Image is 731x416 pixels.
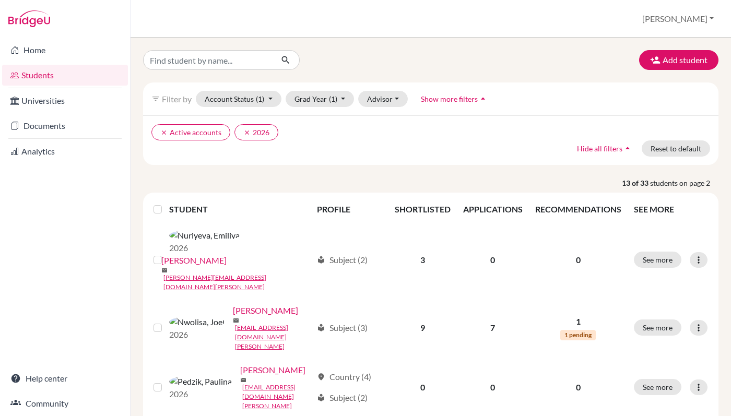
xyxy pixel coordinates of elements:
a: [PERSON_NAME] [161,254,227,267]
th: SHORTLISTED [388,197,457,222]
td: 3 [388,222,457,298]
td: 0 [457,222,529,298]
span: Filter by [162,94,192,104]
a: [PERSON_NAME] [240,364,305,376]
input: Find student by name... [143,50,273,70]
i: arrow_drop_up [478,93,488,104]
p: 1 [535,315,621,328]
span: Hide all filters [577,144,622,153]
button: Hide all filtersarrow_drop_up [568,140,642,157]
i: arrow_drop_up [622,143,633,153]
div: Subject (3) [317,322,368,334]
span: Show more filters [421,94,478,103]
p: 2026 [169,242,240,254]
button: Reset to default [642,140,710,157]
span: mail [240,377,246,383]
button: clear2026 [234,124,278,140]
button: [PERSON_NAME] [638,9,718,29]
button: Show more filtersarrow_drop_up [412,91,497,107]
button: See more [634,379,681,395]
button: Grad Year(1) [286,91,355,107]
span: local_library [317,394,325,402]
th: PROFILE [311,197,388,222]
img: Pedzik, Paulina [169,375,232,388]
i: clear [243,129,251,136]
strong: 13 of 33 [622,177,650,188]
td: 7 [457,298,529,358]
a: [EMAIL_ADDRESS][DOMAIN_NAME][PERSON_NAME] [242,383,312,411]
span: (1) [256,94,264,103]
span: mail [233,317,239,324]
div: Country (4) [317,371,371,383]
p: 2026 [169,328,225,341]
img: Nuriyeva, Emiliya [169,229,240,242]
a: Community [2,393,128,414]
button: Advisor [358,91,408,107]
span: 1 pending [560,330,596,340]
i: filter_list [151,94,160,103]
th: SEE MORE [628,197,714,222]
button: clearActive accounts [151,124,230,140]
img: Bridge-U [8,10,50,27]
a: Universities [2,90,128,111]
p: 0 [535,381,621,394]
p: 2026 [169,388,232,400]
button: Add student [639,50,718,70]
span: local_library [317,256,325,264]
th: RECOMMENDATIONS [529,197,628,222]
td: 9 [388,298,457,358]
button: See more [634,252,681,268]
span: (1) [329,94,337,103]
a: Analytics [2,141,128,162]
a: Students [2,65,128,86]
img: Nwolisa, Joel [169,316,225,328]
p: 0 [535,254,621,266]
a: Documents [2,115,128,136]
a: [EMAIL_ADDRESS][DOMAIN_NAME][PERSON_NAME] [235,323,312,351]
a: Help center [2,368,128,389]
span: local_library [317,324,325,332]
th: STUDENT [169,197,311,222]
div: Subject (2) [317,391,368,404]
a: [PERSON_NAME][EMAIL_ADDRESS][DOMAIN_NAME][PERSON_NAME] [163,273,312,292]
button: Account Status(1) [196,91,281,107]
a: Home [2,40,128,61]
span: mail [161,267,168,274]
th: APPLICATIONS [457,197,529,222]
span: students on page 2 [650,177,718,188]
i: clear [160,129,168,136]
span: location_on [317,373,325,381]
div: Subject (2) [317,254,368,266]
a: [PERSON_NAME] [233,304,298,317]
button: See more [634,319,681,336]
